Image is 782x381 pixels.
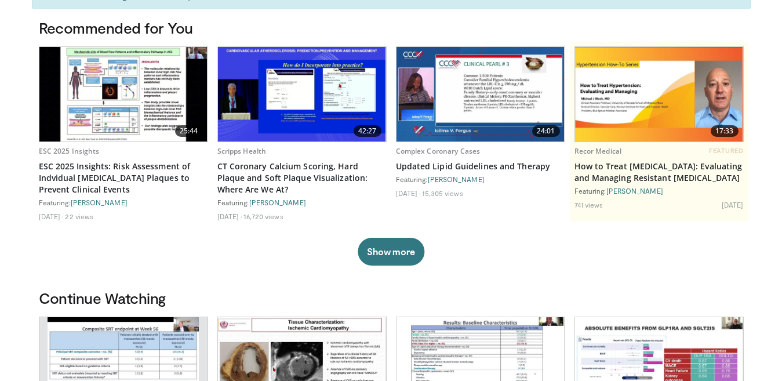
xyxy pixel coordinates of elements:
a: [PERSON_NAME] [71,198,128,206]
li: [DATE] [39,212,64,221]
img: 77f671eb-9394-4acc-bc78-a9f077f94e00.620x360_q85_upscale.jpg [397,47,565,141]
a: [PERSON_NAME] [428,175,485,183]
li: [DATE] [217,212,242,221]
a: Recor Medical [574,146,622,156]
li: [DATE] [722,200,744,209]
a: 25:44 [39,47,208,141]
span: 17:33 [711,125,739,137]
div: Featuring: [217,198,387,207]
button: Show more [358,238,424,266]
a: Complex Coronary Cases [396,146,481,156]
div: Featuring: [396,175,565,184]
a: 42:27 [218,47,386,141]
a: Scripps Health [217,146,267,156]
a: CT Coronary Calcium Scoring, Hard Plaque and Soft Plaque Visualization: Where Are We At? [217,161,387,195]
span: FEATURED [709,147,743,155]
span: 24:01 [532,125,560,137]
a: 17:33 [575,47,743,141]
li: 16,720 views [243,212,283,221]
li: 741 views [574,200,603,209]
img: 06e11b97-649f-400c-ac45-dc128ad7bcb1.620x360_q85_upscale.jpg [39,47,208,141]
a: [PERSON_NAME] [249,198,306,206]
li: [DATE] [396,188,421,198]
img: 10cbd22e-c1e6-49ff-b90e-4507a8859fc1.jpg.620x360_q85_upscale.jpg [575,47,743,141]
a: ESC 2025 Insights: Risk Assessment of Indvidual [MEDICAL_DATA] Plaques to Prevent Clinical Events [39,161,208,195]
li: 15,305 views [422,188,463,198]
img: 4ea3ec1a-320e-4f01-b4eb-a8bc26375e8f.620x360_q85_upscale.jpg [218,47,386,141]
h3: Recommended for You [39,19,744,37]
span: 42:27 [354,125,381,137]
a: How to Treat [MEDICAL_DATA]: Evaluating and Managing Resistant [MEDICAL_DATA] [574,161,744,184]
a: Updated Lipid Guidelines and Therapy [396,161,565,172]
a: [PERSON_NAME] [606,187,663,195]
div: Featuring: [39,198,208,207]
a: ESC 2025 Insights [39,146,100,156]
a: 24:01 [397,47,565,141]
span: 25:44 [175,125,203,137]
h3: Continue Watching [39,289,744,307]
div: Featuring: [574,186,744,195]
li: 22 views [65,212,93,221]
